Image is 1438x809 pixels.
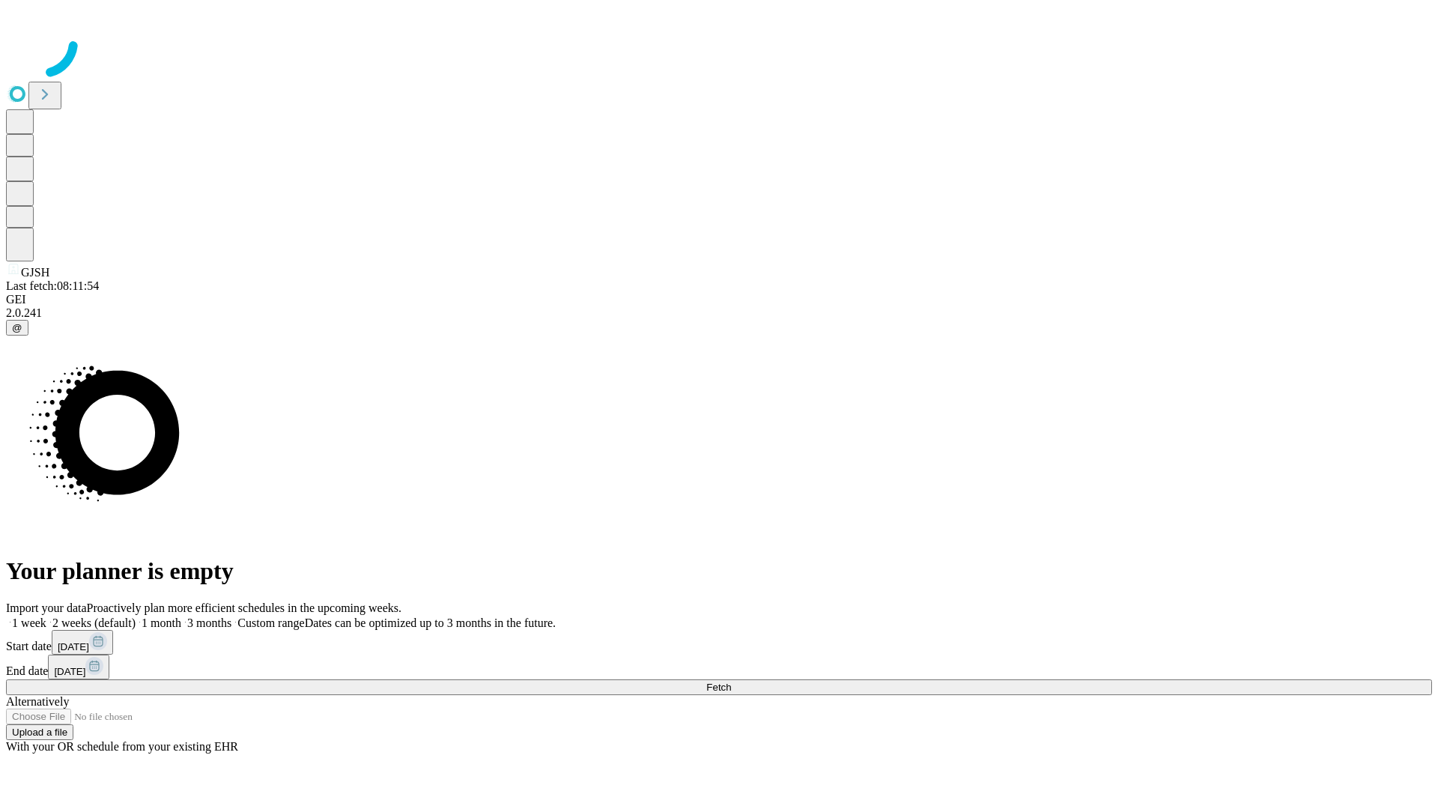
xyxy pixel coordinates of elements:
[87,602,401,614] span: Proactively plan more efficient schedules in the upcoming weeks.
[187,616,231,629] span: 3 months
[142,616,181,629] span: 1 month
[6,740,238,753] span: With your OR schedule from your existing EHR
[6,602,87,614] span: Import your data
[6,630,1432,655] div: Start date
[12,322,22,333] span: @
[706,682,731,693] span: Fetch
[58,641,89,652] span: [DATE]
[52,630,113,655] button: [DATE]
[6,724,73,740] button: Upload a file
[6,655,1432,679] div: End date
[305,616,556,629] span: Dates can be optimized up to 3 months in the future.
[6,279,99,292] span: Last fetch: 08:11:54
[52,616,136,629] span: 2 weeks (default)
[237,616,304,629] span: Custom range
[6,306,1432,320] div: 2.0.241
[21,266,49,279] span: GJSH
[48,655,109,679] button: [DATE]
[6,679,1432,695] button: Fetch
[6,293,1432,306] div: GEI
[12,616,46,629] span: 1 week
[6,320,28,336] button: @
[54,666,85,677] span: [DATE]
[6,695,69,708] span: Alternatively
[6,557,1432,585] h1: Your planner is empty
